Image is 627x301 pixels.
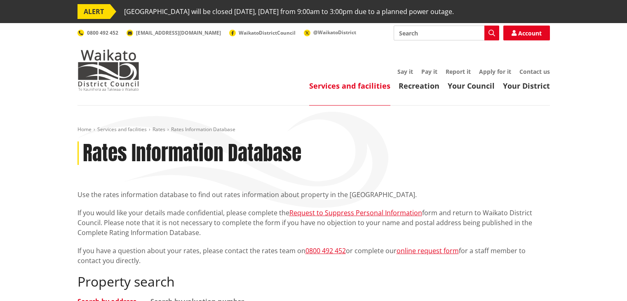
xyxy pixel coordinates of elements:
a: WaikatoDistrictCouncil [229,29,296,36]
a: Contact us [519,68,550,75]
a: [EMAIL_ADDRESS][DOMAIN_NAME] [127,29,221,36]
a: Services and facilities [97,126,147,133]
a: Say it [397,68,413,75]
span: 0800 492 452 [87,29,118,36]
span: [GEOGRAPHIC_DATA] will be closed [DATE], [DATE] from 9:00am to 3:00pm due to a planned power outage. [124,4,454,19]
span: @WaikatoDistrict [313,29,356,36]
a: 0800 492 452 [305,246,346,255]
p: Use the rates information database to find out rates information about property in the [GEOGRAPHI... [77,190,550,200]
a: Rates [153,126,165,133]
a: 0800 492 452 [77,29,118,36]
a: online request form [397,246,459,255]
span: [EMAIL_ADDRESS][DOMAIN_NAME] [136,29,221,36]
h2: Property search [77,274,550,289]
img: Waikato District Council - Te Kaunihera aa Takiwaa o Waikato [77,49,139,91]
a: Apply for it [479,68,511,75]
a: Your District [503,81,550,91]
p: If you have a question about your rates, please contact the rates team on or complete our for a s... [77,246,550,266]
input: Search input [394,26,499,40]
a: Account [503,26,550,40]
span: Rates Information Database [171,126,235,133]
a: @WaikatoDistrict [304,29,356,36]
a: Recreation [399,81,439,91]
a: Your Council [448,81,495,91]
span: ALERT [77,4,110,19]
a: Request to Suppress Personal Information [289,208,422,217]
p: If you would like your details made confidential, please complete the form and return to Waikato ... [77,208,550,238]
span: WaikatoDistrictCouncil [239,29,296,36]
a: Services and facilities [309,81,390,91]
a: Home [77,126,92,133]
nav: breadcrumb [77,126,550,133]
a: Pay it [421,68,437,75]
a: Report it [446,68,471,75]
h1: Rates Information Database [83,141,301,165]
